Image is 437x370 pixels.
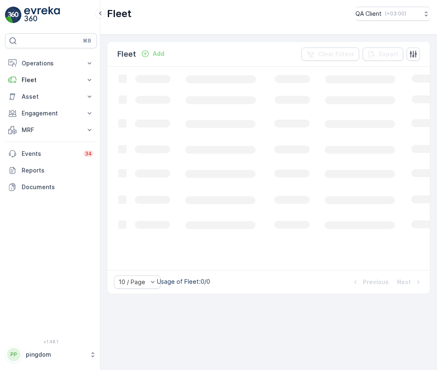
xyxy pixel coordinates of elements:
[355,7,430,21] button: QA Client(+03:00)
[350,277,390,287] button: Previous
[22,59,80,67] p: Operations
[22,109,80,117] p: Engagement
[318,50,354,58] p: Clear Filters
[301,47,359,61] button: Clear Filters
[22,76,80,84] p: Fleet
[363,278,389,286] p: Previous
[5,346,97,363] button: PPpingdom
[5,88,97,105] button: Asset
[138,49,168,59] button: Add
[26,350,85,359] p: pingdom
[157,277,210,286] p: Usage of Fleet : 0/0
[117,48,136,60] p: Fleet
[22,126,80,134] p: MRF
[22,166,94,175] p: Reports
[5,72,97,88] button: Fleet
[22,150,78,158] p: Events
[5,55,97,72] button: Operations
[107,7,132,20] p: Fleet
[5,7,22,23] img: logo
[153,50,164,58] p: Add
[363,47,403,61] button: Export
[85,150,92,157] p: 34
[7,348,20,361] div: PP
[22,183,94,191] p: Documents
[22,92,80,101] p: Asset
[5,105,97,122] button: Engagement
[83,37,91,44] p: ⌘B
[385,10,406,17] p: ( +03:00 )
[5,122,97,138] button: MRF
[5,145,97,162] a: Events34
[5,162,97,179] a: Reports
[397,278,411,286] p: Next
[24,7,60,23] img: logo_light-DOdMpM7g.png
[5,339,97,344] span: v 1.48.1
[5,179,97,195] a: Documents
[355,10,382,18] p: QA Client
[379,50,398,58] p: Export
[396,277,423,287] button: Next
